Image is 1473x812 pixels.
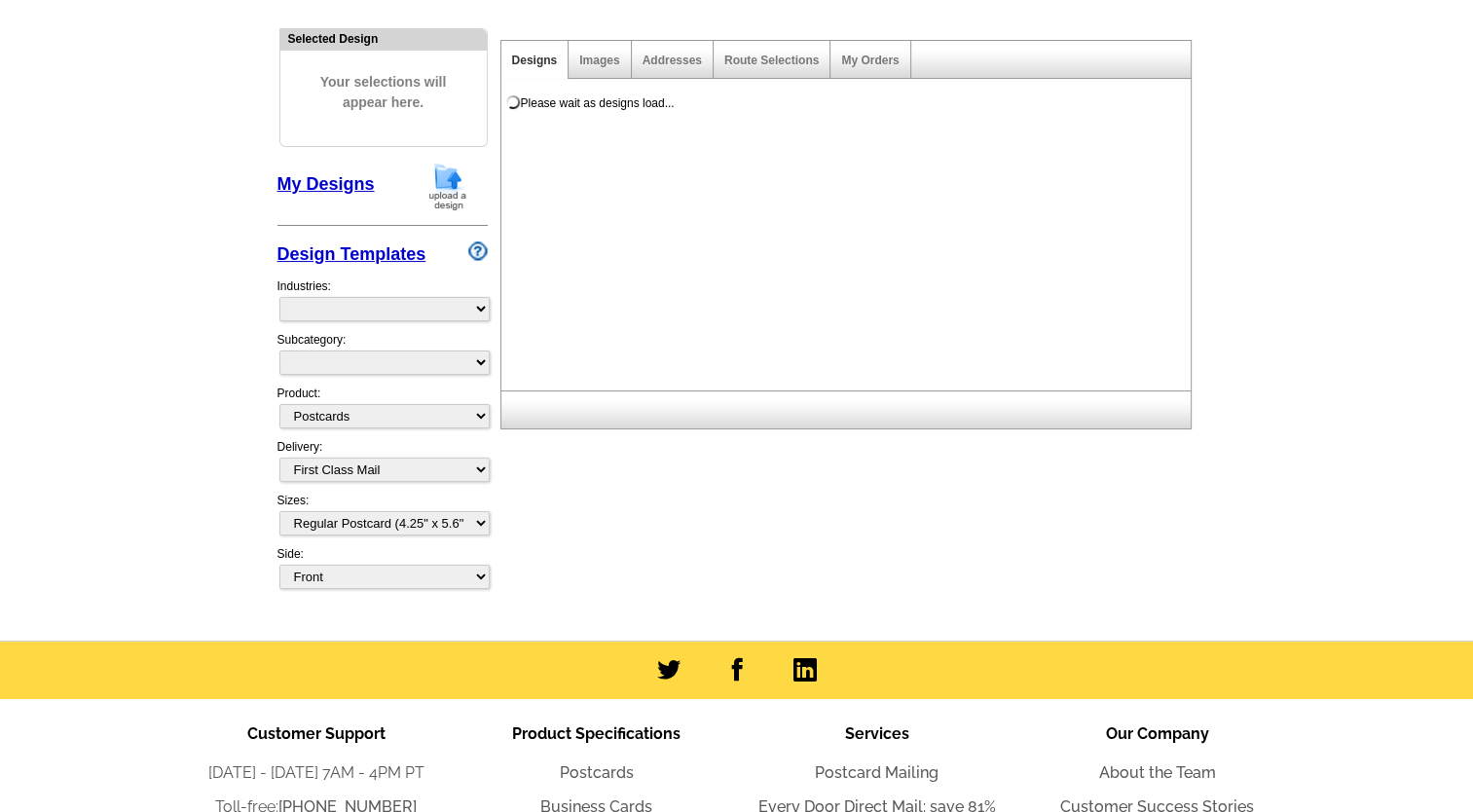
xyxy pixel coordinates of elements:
[643,54,702,67] a: Addresses
[277,492,488,545] div: Sizes:
[295,53,472,132] span: Your selections will appear here.
[845,724,909,743] span: Services
[280,29,487,48] div: Selected Design
[277,268,488,331] div: Industries:
[724,54,819,67] a: Route Selections
[521,94,675,112] div: Please wait as designs load...
[277,331,488,385] div: Subcategory:
[1106,724,1209,743] span: Our Company
[512,54,558,67] a: Designs
[841,54,899,67] a: My Orders
[423,162,473,211] img: upload-design
[815,763,939,782] a: Postcard Mailing
[560,763,634,782] a: Postcards
[277,244,426,264] a: Design Templates
[579,54,619,67] a: Images
[247,724,386,743] span: Customer Support
[468,241,488,261] img: design-wizard-help-icon.png
[277,438,488,492] div: Delivery:
[1099,763,1216,782] a: About the Team
[277,385,488,438] div: Product:
[176,761,457,785] li: [DATE] - [DATE] 7AM - 4PM PT
[277,545,488,591] div: Side:
[512,724,681,743] span: Product Specifications
[277,174,375,194] a: My Designs
[505,94,521,110] img: loading...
